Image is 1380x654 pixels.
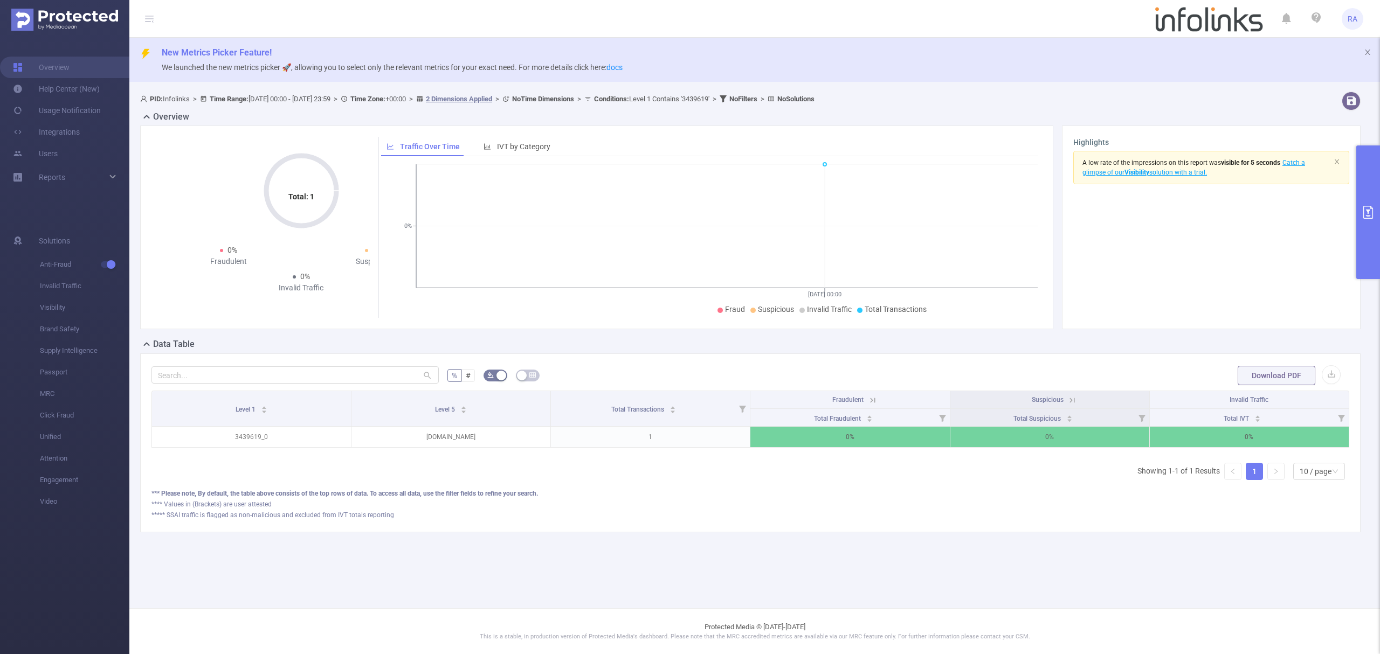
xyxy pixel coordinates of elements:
[935,409,950,426] i: Filter menu
[40,405,129,426] span: Click Fraud
[484,143,491,150] i: icon: bar-chart
[236,406,257,413] span: Level 1
[758,305,794,314] span: Suspicious
[1255,414,1261,417] i: icon: caret-up
[152,427,351,447] p: 3439619_0
[261,405,267,408] i: icon: caret-up
[866,414,873,420] div: Sort
[406,95,416,103] span: >
[709,95,720,103] span: >
[300,272,310,281] span: 0%
[529,372,536,378] i: icon: table
[551,427,750,447] p: 1
[1224,415,1251,422] span: Total IVT
[351,427,550,447] p: [DOMAIN_NAME]
[40,383,129,405] span: MRC
[162,63,623,72] span: We launched the new metrics picker 🚀, allowing you to select only the relevant metrics for your e...
[151,366,439,384] input: Search...
[426,95,492,103] u: 2 Dimensions Applied
[435,406,457,413] span: Level 5
[1364,46,1371,58] button: icon: close
[460,405,467,411] div: Sort
[162,47,272,58] span: New Metrics Picker Feature!
[140,48,151,59] i: icon: thunderbolt
[594,95,629,103] b: Conditions :
[1246,463,1263,480] li: 1
[1066,414,1072,417] i: icon: caret-up
[1013,415,1062,422] span: Total Suspicious
[1230,396,1268,403] span: Invalid Traffic
[670,409,676,412] i: icon: caret-down
[807,305,852,314] span: Invalid Traffic
[1230,468,1236,475] i: icon: left
[461,405,467,408] i: icon: caret-up
[229,282,374,294] div: Invalid Traffic
[866,418,872,421] i: icon: caret-down
[1066,418,1072,421] i: icon: caret-down
[735,391,750,426] i: Filter menu
[1221,159,1280,166] b: visible for 5 seconds
[670,405,676,408] i: icon: caret-up
[387,143,394,150] i: icon: line-chart
[1348,8,1357,30] span: RA
[13,143,58,164] a: Users
[261,405,267,411] div: Sort
[1255,418,1261,421] i: icon: caret-down
[866,414,872,417] i: icon: caret-up
[452,371,457,380] span: %
[487,372,494,378] i: icon: bg-colors
[288,192,314,201] tspan: Total: 1
[40,275,129,297] span: Invalid Traffic
[512,95,574,103] b: No Time Dimensions
[1032,396,1064,403] span: Suspicious
[670,405,676,411] div: Sort
[150,95,163,103] b: PID:
[39,173,65,182] span: Reports
[574,95,584,103] span: >
[40,361,129,383] span: Passport
[140,95,150,102] i: icon: user
[40,254,129,275] span: Anti-Fraud
[1150,427,1349,447] p: 0%
[729,95,757,103] b: No Filters
[1082,159,1207,166] span: A low rate of the impressions on this report
[1066,414,1073,420] div: Sort
[1254,414,1261,420] div: Sort
[11,9,118,31] img: Protected Media
[606,63,623,72] a: docs
[190,95,200,103] span: >
[1334,158,1340,165] i: icon: close
[1224,463,1241,480] li: Previous Page
[40,340,129,361] span: Supply Intelligence
[227,246,237,254] span: 0%
[129,608,1380,654] footer: Protected Media © [DATE]-[DATE]
[153,338,195,351] h2: Data Table
[210,95,249,103] b: Time Range:
[808,291,841,298] tspan: [DATE] 00:00
[140,95,815,103] span: Infolinks [DATE] 00:00 - [DATE] 23:59 +00:00
[1334,409,1349,426] i: Filter menu
[814,415,862,422] span: Total Fraudulent
[497,142,550,151] span: IVT by Category
[39,230,70,252] span: Solutions
[466,371,471,380] span: #
[40,426,129,448] span: Unified
[40,448,129,469] span: Attention
[1334,156,1340,168] button: icon: close
[400,142,460,151] span: Traffic Over Time
[725,305,745,314] span: Fraud
[1137,463,1220,480] li: Showing 1-1 of 1 Results
[40,491,129,512] span: Video
[151,499,1349,509] div: **** Values in (Brackets) are user attested
[1134,409,1149,426] i: Filter menu
[492,95,502,103] span: >
[1209,159,1280,166] span: was
[330,95,341,103] span: >
[1124,169,1149,176] b: Visibility
[301,256,447,267] div: Suspicious
[151,510,1349,520] div: ***** SSAI traffic is flagged as non-malicious and excluded from IVT totals reporting
[1073,137,1349,148] h3: Highlights
[461,409,467,412] i: icon: caret-down
[832,396,864,403] span: Fraudulent
[261,409,267,412] i: icon: caret-down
